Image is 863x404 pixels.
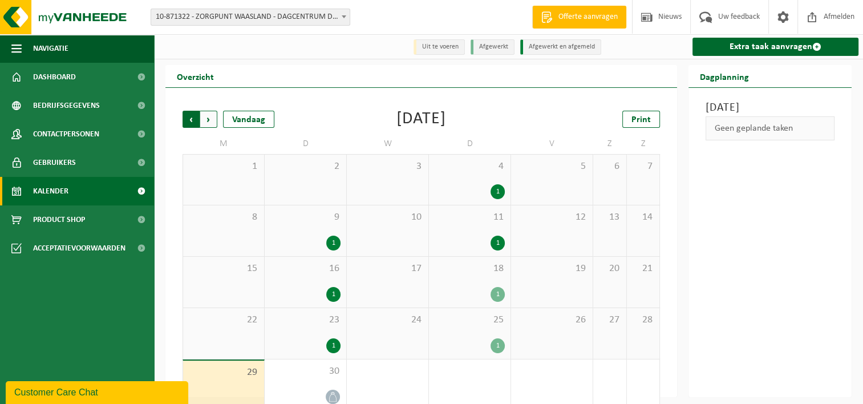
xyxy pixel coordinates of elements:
[633,160,654,173] span: 7
[33,120,99,148] span: Contactpersonen
[270,314,341,326] span: 23
[265,134,347,154] td: D
[633,262,654,275] span: 21
[33,34,68,63] span: Navigatie
[532,6,626,29] a: Offerte aanvragen
[6,379,191,404] iframe: chat widget
[633,314,654,326] span: 28
[165,65,225,87] h2: Overzicht
[599,314,621,326] span: 27
[270,211,341,224] span: 9
[599,262,621,275] span: 20
[270,262,341,275] span: 16
[326,338,341,353] div: 1
[183,111,200,128] span: Vorige
[435,314,505,326] span: 25
[353,262,423,275] span: 17
[353,314,423,326] span: 24
[33,91,100,120] span: Bedrijfsgegevens
[491,184,505,199] div: 1
[429,134,511,154] td: D
[270,365,341,378] span: 30
[517,211,587,224] span: 12
[326,236,341,251] div: 1
[435,262,505,275] span: 18
[353,211,423,224] span: 10
[347,134,429,154] td: W
[491,287,505,302] div: 1
[414,39,465,55] li: Uit te voeren
[189,160,258,173] span: 1
[491,338,505,353] div: 1
[151,9,350,26] span: 10-871322 - ZORGPUNT WAASLAND - DAGCENTRUM DE STROOM - BEVEREN-WAAS
[33,234,125,262] span: Acceptatievoorwaarden
[471,39,514,55] li: Afgewerkt
[593,134,627,154] td: Z
[706,116,834,140] div: Geen geplande taken
[223,111,274,128] div: Vandaag
[692,38,858,56] a: Extra taak aanvragen
[435,160,505,173] span: 4
[270,160,341,173] span: 2
[706,99,834,116] h3: [DATE]
[631,115,651,124] span: Print
[520,39,601,55] li: Afgewerkt en afgemeld
[189,262,258,275] span: 15
[189,366,258,379] span: 29
[326,287,341,302] div: 1
[33,205,85,234] span: Product Shop
[33,148,76,177] span: Gebruikers
[517,262,587,275] span: 19
[183,134,265,154] td: M
[151,9,350,25] span: 10-871322 - ZORGPUNT WAASLAND - DAGCENTRUM DE STROOM - BEVEREN-WAAS
[688,65,760,87] h2: Dagplanning
[200,111,217,128] span: Volgende
[189,211,258,224] span: 8
[517,314,587,326] span: 26
[189,314,258,326] span: 22
[33,177,68,205] span: Kalender
[33,63,76,91] span: Dashboard
[435,211,505,224] span: 11
[511,134,593,154] td: V
[633,211,654,224] span: 14
[396,111,446,128] div: [DATE]
[491,236,505,251] div: 1
[556,11,621,23] span: Offerte aanvragen
[517,160,587,173] span: 5
[353,160,423,173] span: 3
[599,211,621,224] span: 13
[627,134,661,154] td: Z
[622,111,660,128] a: Print
[599,160,621,173] span: 6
